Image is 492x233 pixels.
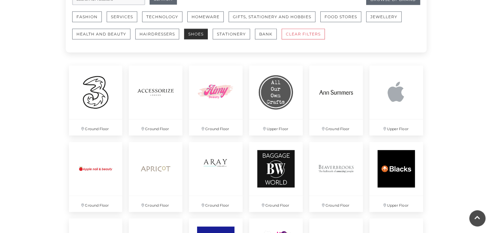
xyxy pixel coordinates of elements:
[129,196,182,212] p: Ground Floor
[107,11,142,29] a: Services
[255,29,277,39] button: Bank
[189,119,243,135] p: Ground Floor
[186,62,246,139] a: Ground Floor
[282,29,330,46] a: CLEAR FILTERS
[246,139,306,215] a: Ground Floor
[366,62,426,139] a: Upper Floor
[69,119,123,135] p: Ground Floor
[229,11,315,22] button: Gifts, Stationery and Hobbies
[366,11,406,29] a: Jewellery
[369,196,423,212] p: Upper Floor
[246,62,306,139] a: Upper Floor
[187,11,229,29] a: Homeware
[184,29,208,39] button: Shoes
[255,29,282,46] a: Bank
[66,139,126,215] a: Ground Floor
[142,11,182,22] button: Technology
[187,11,224,22] button: Homeware
[306,139,366,215] a: Ground Floor
[309,119,363,135] p: Ground Floor
[309,196,363,212] p: Ground Floor
[129,119,182,135] p: Ground Floor
[72,29,130,39] button: Health and Beauty
[213,29,250,39] button: Stationery
[306,62,366,139] a: Ground Floor
[184,29,213,46] a: Shoes
[366,11,402,22] button: Jewellery
[213,29,255,46] a: Stationery
[369,119,423,135] p: Upper Floor
[135,29,184,46] a: Hairdressers
[126,62,186,139] a: Ground Floor
[366,139,426,215] a: Upper Floor
[249,196,303,212] p: Ground Floor
[107,11,137,22] button: Services
[229,11,320,29] a: Gifts, Stationery and Hobbies
[320,11,366,29] a: Food Stores
[72,11,102,22] button: Fashion
[135,29,179,39] button: Hairdressers
[66,62,126,139] a: Ground Floor
[72,11,107,29] a: Fashion
[69,196,123,212] p: Ground Floor
[72,29,135,46] a: Health and Beauty
[126,139,186,215] a: Ground Floor
[282,29,325,39] button: CLEAR FILTERS
[249,119,303,135] p: Upper Floor
[189,196,243,212] p: Ground Floor
[320,11,361,22] button: Food Stores
[186,139,246,215] a: Ground Floor
[142,11,187,29] a: Technology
